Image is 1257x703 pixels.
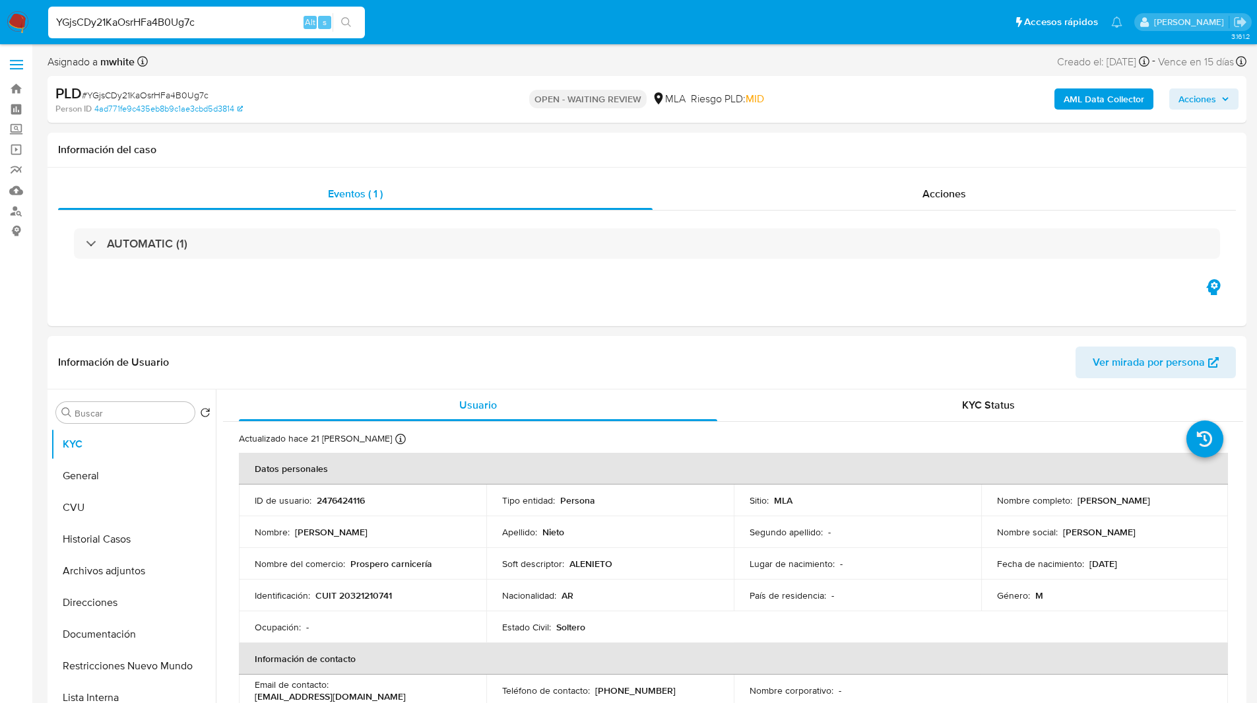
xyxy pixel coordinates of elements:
[255,526,290,538] p: Nombre :
[58,143,1236,156] h1: Información del caso
[750,685,833,696] p: Nombre corporativo :
[746,91,764,106] span: MID
[560,494,595,506] p: Persona
[98,54,135,69] b: mwhite
[1093,347,1205,378] span: Ver mirada por persona
[295,526,368,538] p: [PERSON_NAME]
[58,356,169,369] h1: Información de Usuario
[750,494,769,506] p: Sitio :
[750,589,826,601] p: País de residencia :
[51,492,216,523] button: CVU
[255,589,310,601] p: Identificación :
[51,555,216,587] button: Archivos adjuntos
[306,621,309,633] p: -
[328,186,383,201] span: Eventos ( 1 )
[502,494,555,506] p: Tipo entidad :
[922,186,966,201] span: Acciones
[239,453,1228,485] th: Datos personales
[107,236,187,251] h3: AUTOMATIC (1)
[997,526,1058,538] p: Nombre social :
[55,83,82,104] b: PLD
[1076,347,1236,378] button: Ver mirada por persona
[255,690,406,702] p: [EMAIL_ADDRESS][DOMAIN_NAME]
[556,621,585,633] p: Soltero
[828,526,831,538] p: -
[1158,55,1234,69] span: Vence en 15 días
[750,558,835,570] p: Lugar de nacimiento :
[51,619,216,650] button: Documentación
[691,92,764,106] span: Riesgo PLD:
[48,14,365,31] input: Buscar usuario o caso...
[305,16,315,28] span: Alt
[94,103,243,115] a: 4ad771fe9c435eb8b9c1ae3cbd5d3814
[750,526,823,538] p: Segundo apellido :
[1054,88,1153,110] button: AML Data Collector
[255,621,301,633] p: Ocupación :
[239,432,392,445] p: Actualizado hace 21 [PERSON_NAME]
[1233,15,1247,29] a: Salir
[333,13,360,32] button: search-icon
[502,558,564,570] p: Soft descriptor :
[997,589,1030,601] p: Género :
[502,589,556,601] p: Nacionalidad :
[774,494,792,506] p: MLA
[595,685,676,696] p: [PHONE_NUMBER]
[1089,558,1117,570] p: [DATE]
[1064,88,1144,110] b: AML Data Collector
[51,460,216,492] button: General
[840,558,843,570] p: -
[82,88,209,102] span: # YGjsCDy21KaOsrHFa4B0Ug7c
[502,526,537,538] p: Apellido :
[48,55,135,69] span: Asignado a
[1035,589,1043,601] p: M
[1024,15,1098,29] span: Accesos rápidos
[323,16,327,28] span: s
[51,428,216,460] button: KYC
[255,494,311,506] p: ID de usuario :
[459,397,497,413] span: Usuario
[315,589,392,601] p: CUIT 20321210741
[1057,53,1149,71] div: Creado el: [DATE]
[74,228,1220,259] div: AUTOMATIC (1)
[831,589,834,601] p: -
[529,90,647,108] p: OPEN - WAITING REVIEW
[317,494,365,506] p: 2476424116
[569,558,612,570] p: ALENIETO
[1154,16,1229,28] p: matiasagustin.white@mercadolibre.com
[239,643,1228,675] th: Información de contacto
[51,523,216,555] button: Historial Casos
[51,587,216,619] button: Direcciones
[997,558,1084,570] p: Fecha de nacimiento :
[75,407,189,419] input: Buscar
[962,397,1015,413] span: KYC Status
[562,589,573,601] p: AR
[502,685,590,696] p: Teléfono de contacto :
[1178,88,1216,110] span: Acciones
[51,650,216,682] button: Restricciones Nuevo Mundo
[1169,88,1239,110] button: Acciones
[1063,526,1136,538] p: [PERSON_NAME]
[350,558,432,570] p: Prospero carnicería
[997,494,1072,506] p: Nombre completo :
[55,103,92,115] b: Person ID
[542,526,564,538] p: Nieto
[1078,494,1150,506] p: [PERSON_NAME]
[61,407,72,418] button: Buscar
[200,407,210,422] button: Volver al orden por defecto
[839,685,841,696] p: -
[502,621,551,633] p: Estado Civil :
[255,679,329,690] p: Email de contacto :
[255,558,345,570] p: Nombre del comercio :
[1152,53,1155,71] span: -
[652,92,686,106] div: MLA
[1111,17,1122,28] a: Notificaciones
